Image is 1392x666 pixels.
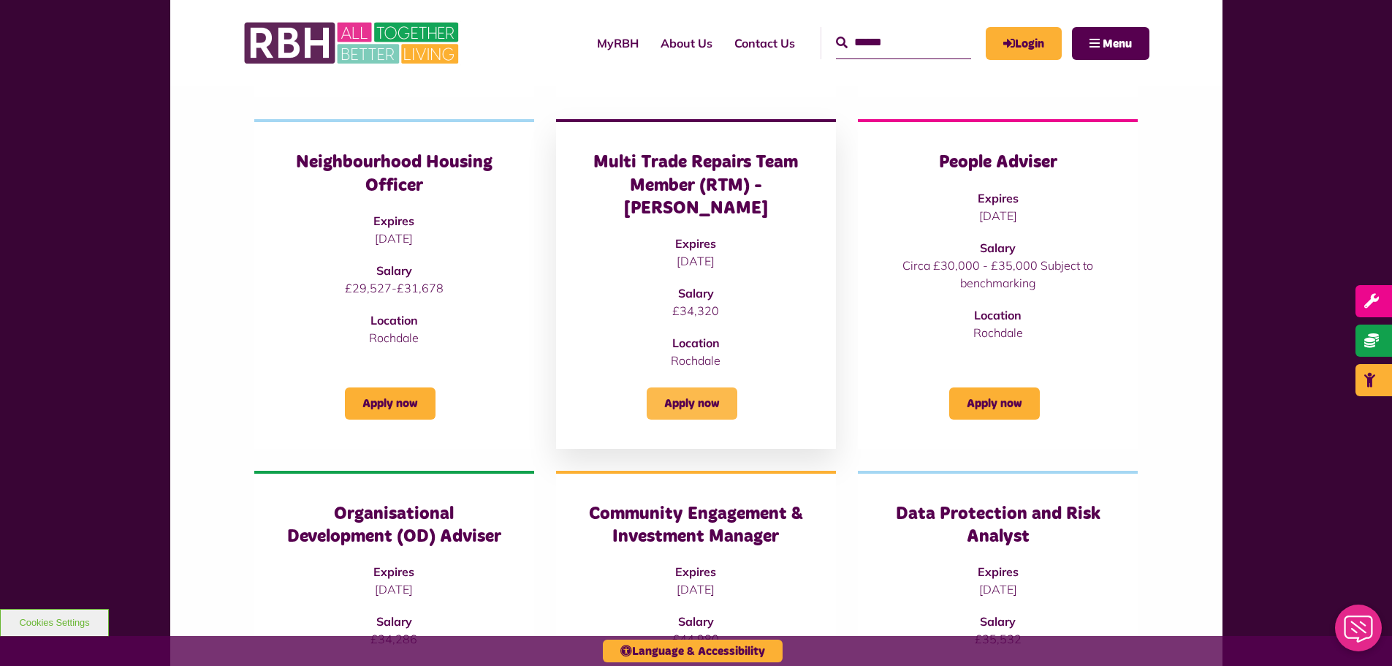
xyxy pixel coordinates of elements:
[284,230,505,247] p: [DATE]
[836,27,971,58] input: Search
[675,564,716,579] strong: Expires
[678,614,714,629] strong: Salary
[978,191,1019,205] strong: Expires
[585,352,807,369] p: Rochdale
[949,387,1040,420] a: Apply now
[887,257,1108,292] p: Circa £30,000 - £35,000 Subject to benchmarking
[678,286,714,300] strong: Salary
[586,23,650,63] a: MyRBH
[887,324,1108,341] p: Rochdale
[370,313,418,328] strong: Location
[243,15,463,72] img: RBH
[986,27,1062,60] a: MyRBH
[974,308,1022,322] strong: Location
[585,580,807,598] p: [DATE]
[650,23,723,63] a: About Us
[887,580,1108,598] p: [DATE]
[647,387,737,420] a: Apply now
[887,151,1108,174] h3: People Adviser
[585,252,807,270] p: [DATE]
[978,564,1019,579] strong: Expires
[585,503,807,548] h3: Community Engagement & Investment Manager
[980,614,1016,629] strong: Salary
[376,614,412,629] strong: Salary
[585,151,807,220] h3: Multi Trade Repairs Team Member (RTM) - [PERSON_NAME]
[345,387,436,420] a: Apply now
[373,564,414,579] strong: Expires
[373,213,414,228] strong: Expires
[672,336,720,350] strong: Location
[585,302,807,319] p: £34,320
[603,640,783,662] button: Language & Accessibility
[376,263,412,278] strong: Salary
[887,207,1108,224] p: [DATE]
[585,630,807,648] p: £44,980
[284,329,505,347] p: Rochdale
[1103,38,1132,50] span: Menu
[284,279,505,297] p: £29,527-£31,678
[284,580,505,598] p: [DATE]
[1326,600,1392,666] iframe: Netcall Web Assistant for live chat
[1072,27,1149,60] button: Navigation
[887,503,1108,548] h3: Data Protection and Risk Analyst
[284,630,505,648] p: £34,286
[675,236,716,251] strong: Expires
[887,630,1108,648] p: £35,532
[284,503,505,548] h3: Organisational Development (OD) Adviser
[723,23,806,63] a: Contact Us
[980,241,1016,255] strong: Salary
[284,151,505,197] h3: Neighbourhood Housing Officer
